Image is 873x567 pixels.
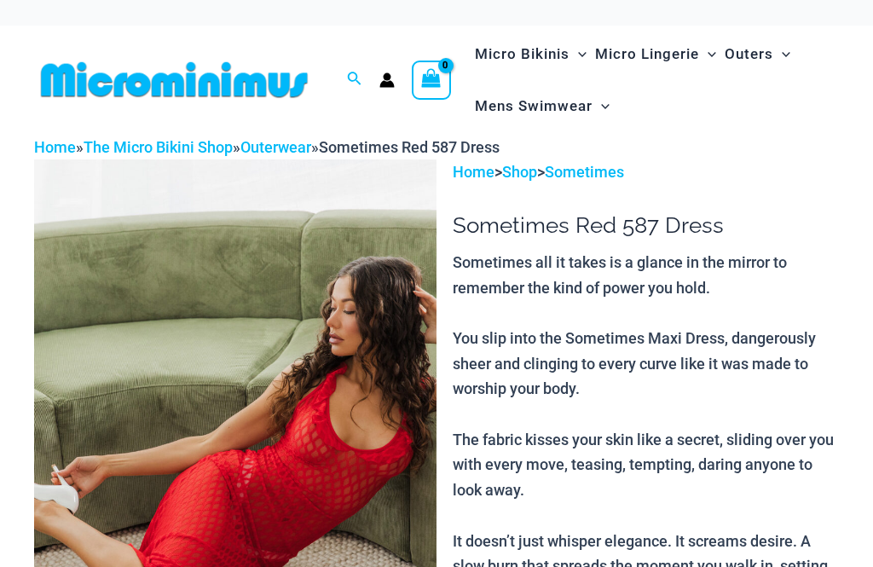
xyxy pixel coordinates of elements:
a: Shop [502,163,537,181]
a: Account icon link [379,72,395,88]
span: Outers [725,32,773,76]
img: MM SHOP LOGO FLAT [34,61,315,99]
a: Search icon link [347,69,362,90]
span: Menu Toggle [773,32,790,76]
span: Micro Lingerie [595,32,699,76]
a: Sometimes [545,163,624,181]
span: Menu Toggle [569,32,587,76]
a: Micro LingerieMenu ToggleMenu Toggle [591,28,720,80]
h1: Sometimes Red 587 Dress [453,212,839,239]
span: Mens Swimwear [475,84,593,128]
span: Menu Toggle [593,84,610,128]
span: » » » [34,138,500,156]
p: > > [453,159,839,185]
a: OutersMenu ToggleMenu Toggle [720,28,795,80]
a: Micro BikinisMenu ToggleMenu Toggle [471,28,591,80]
a: Home [34,138,76,156]
a: Outerwear [240,138,311,156]
span: Sometimes Red 587 Dress [319,138,500,156]
span: Micro Bikinis [475,32,569,76]
span: Menu Toggle [699,32,716,76]
a: Home [453,163,494,181]
a: Mens SwimwearMenu ToggleMenu Toggle [471,80,614,132]
nav: Site Navigation [468,26,839,135]
a: View Shopping Cart, empty [412,61,451,100]
a: The Micro Bikini Shop [84,138,233,156]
